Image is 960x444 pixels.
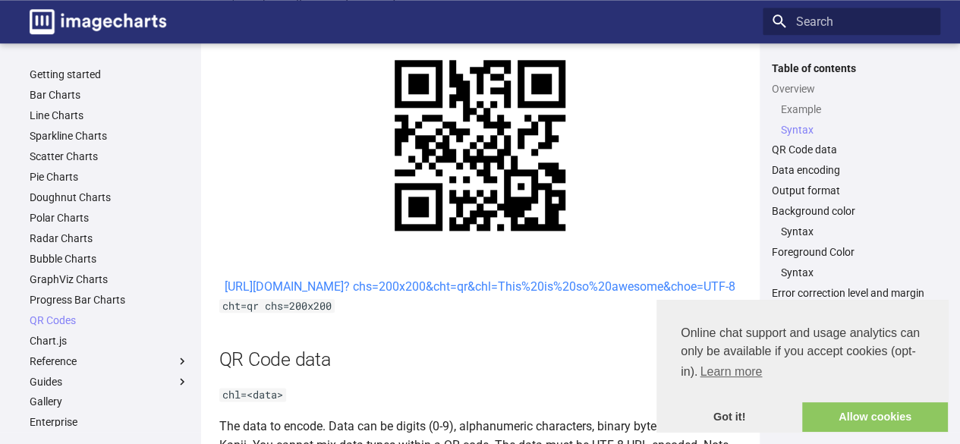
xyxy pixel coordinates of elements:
a: Output format [772,184,931,197]
a: [URL][DOMAIN_NAME]? chs=200x200&cht=qr&chl=This%20is%20so%20awesome&choe=UTF-8 [225,279,735,294]
label: Reference [30,354,189,368]
a: Sparkline Charts [30,129,189,143]
nav: Foreground Color [772,266,931,279]
nav: Table of contents [763,61,940,301]
a: Chart.js [30,334,189,348]
a: Data encoding [772,163,931,177]
a: Syntax [781,123,931,137]
a: Radar Charts [30,231,189,245]
a: Progress Bar Charts [30,293,189,307]
a: Error correction level and margin [772,286,931,300]
input: Search [763,8,940,35]
a: Scatter Charts [30,150,189,163]
code: cht=qr chs=200x200 [219,299,335,313]
a: Line Charts [30,109,189,122]
a: Background color [772,204,931,218]
a: Bar Charts [30,88,189,102]
a: Enterprise [30,415,189,429]
a: learn more about cookies [697,361,764,383]
a: allow cookies [802,402,948,433]
a: Pie Charts [30,170,189,184]
img: chart [360,26,600,265]
nav: Overview [772,102,931,137]
a: Syntax [781,266,931,279]
span: Online chat support and usage analytics can only be available if you accept cookies (opt-in). [681,324,924,383]
a: Getting started [30,68,189,81]
label: Guides [30,375,189,389]
a: Doughnut Charts [30,191,189,204]
img: logo [30,9,166,34]
a: Gallery [30,395,189,408]
a: QR Code data [772,143,931,156]
h2: QR Code data [219,346,741,373]
a: Overview [772,82,931,96]
a: Polar Charts [30,211,189,225]
a: Image-Charts documentation [24,3,172,40]
a: Bubble Charts [30,252,189,266]
a: QR Codes [30,313,189,327]
a: GraphViz Charts [30,272,189,286]
label: Table of contents [763,61,940,75]
a: Foreground Color [772,245,931,259]
div: cookieconsent [656,300,948,432]
a: Example [781,102,931,116]
a: Syntax [781,225,931,238]
a: dismiss cookie message [656,402,802,433]
nav: Background color [772,225,931,238]
code: chl=<data> [219,388,286,401]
